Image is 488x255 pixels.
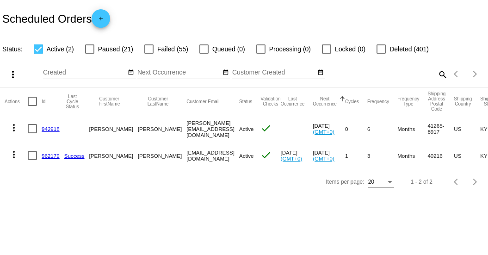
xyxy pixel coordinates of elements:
[447,65,466,83] button: Previous page
[2,9,110,28] h2: Scheduled Orders
[466,65,484,83] button: Next page
[427,142,454,169] mat-cell: 40216
[42,126,60,132] a: 942918
[128,69,134,76] mat-icon: date_range
[5,87,28,115] mat-header-cell: Actions
[317,69,324,76] mat-icon: date_range
[186,99,219,104] button: Change sorting for CustomerEmail
[232,69,315,76] input: Customer Created
[345,142,367,169] mat-cell: 1
[313,129,334,135] a: (GMT+0)
[8,122,19,133] mat-icon: more_vert
[281,155,303,162] a: (GMT+0)
[98,44,133,55] span: Paused (21)
[89,115,138,142] mat-cell: [PERSON_NAME]
[313,115,345,142] mat-cell: [DATE]
[397,142,427,169] mat-cell: Months
[269,44,311,55] span: Processing (0)
[239,153,254,159] span: Active
[239,126,254,132] span: Active
[367,115,397,142] mat-cell: 6
[212,44,245,55] span: Queued (0)
[389,44,429,55] span: Deleted (401)
[137,69,221,76] input: Next Occurrence
[95,15,106,26] mat-icon: add
[335,44,365,55] span: Locked (0)
[313,155,334,162] a: (GMT+0)
[411,179,432,185] div: 1 - 2 of 2
[42,153,60,159] a: 962179
[326,179,364,185] div: Items per page:
[447,173,466,191] button: Previous page
[138,142,186,169] mat-cell: [PERSON_NAME]
[222,69,229,76] mat-icon: date_range
[454,115,480,142] mat-cell: US
[437,67,448,81] mat-icon: search
[367,99,389,104] button: Change sorting for Frequency
[454,96,472,106] button: Change sorting for ShippingCountry
[138,96,178,106] button: Change sorting for CustomerLastName
[8,149,19,160] mat-icon: more_vert
[157,44,188,55] span: Failed (55)
[186,115,239,142] mat-cell: [PERSON_NAME][EMAIL_ADDRESS][DOMAIN_NAME]
[454,142,480,169] mat-cell: US
[466,173,484,191] button: Next page
[281,96,305,106] button: Change sorting for LastOccurrenceUtc
[239,99,252,104] button: Change sorting for Status
[42,99,45,104] button: Change sorting for Id
[427,91,445,112] button: Change sorting for ShippingPostcode
[260,123,272,134] mat-icon: check
[397,115,427,142] mat-cell: Months
[397,96,419,106] button: Change sorting for FrequencyType
[345,115,367,142] mat-cell: 0
[2,45,23,53] span: Status:
[138,115,186,142] mat-cell: [PERSON_NAME]
[260,149,272,161] mat-icon: check
[368,179,374,185] span: 20
[345,99,359,104] button: Change sorting for Cycles
[7,69,19,80] mat-icon: more_vert
[64,153,85,159] a: Success
[64,94,81,109] button: Change sorting for LastProcessingCycleId
[367,142,397,169] mat-cell: 3
[281,142,313,169] mat-cell: [DATE]
[260,87,280,115] mat-header-cell: Validation Checks
[427,115,454,142] mat-cell: 41265-8917
[186,142,239,169] mat-cell: [EMAIL_ADDRESS][DOMAIN_NAME]
[313,142,345,169] mat-cell: [DATE]
[313,96,337,106] button: Change sorting for NextOccurrenceUtc
[43,69,126,76] input: Created
[368,179,394,186] mat-select: Items per page:
[47,44,74,55] span: Active (2)
[89,142,138,169] mat-cell: [PERSON_NAME]
[89,96,130,106] button: Change sorting for CustomerFirstName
